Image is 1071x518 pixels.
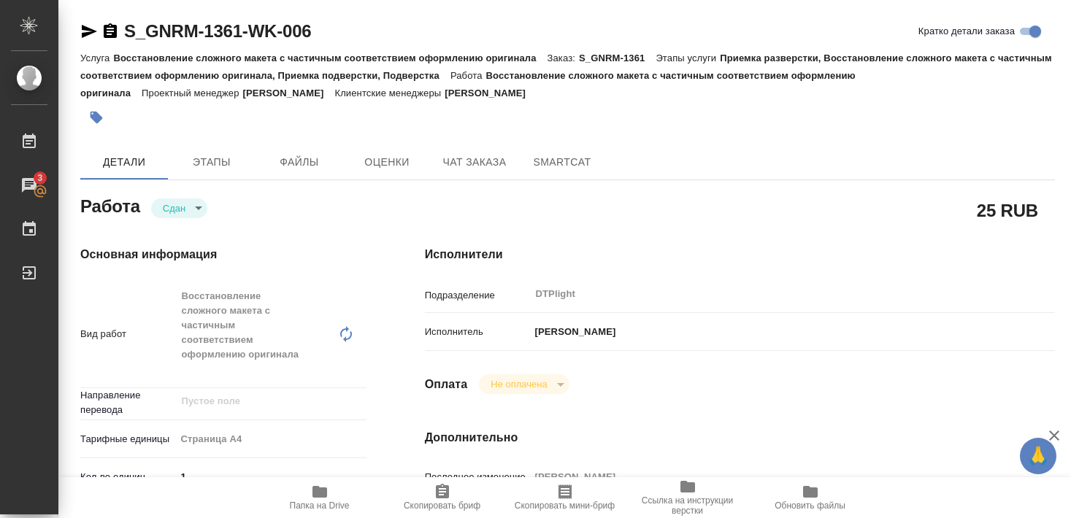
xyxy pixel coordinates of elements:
p: Восстановление сложного макета с частичным соответствием оформлению оригинала [113,53,547,63]
button: Не оплачена [486,378,551,390]
p: Тарифные единицы [80,432,176,447]
p: Услуга [80,53,113,63]
h4: Дополнительно [425,429,1055,447]
span: Этапы [177,153,247,171]
button: Скопировать ссылку для ЯМессенджера [80,23,98,40]
p: Подразделение [425,288,530,303]
span: Скопировать бриф [404,500,480,511]
p: Этапы услуги [656,53,720,63]
p: Работа [450,70,486,81]
input: ✎ Введи что-нибудь [176,466,366,487]
div: Сдан [479,374,569,394]
span: Скопировать мини-бриф [515,500,615,511]
button: 🙏 [1020,438,1056,474]
span: SmartCat [527,153,597,171]
a: S_GNRM-1361-WK-006 [124,21,311,41]
h4: Оплата [425,376,468,393]
span: Обновить файлы [775,500,845,511]
span: 🙏 [1026,441,1051,471]
p: [PERSON_NAME] [243,88,335,98]
h2: Работа [80,192,140,218]
span: Детали [89,153,159,171]
p: Клиентские менеджеры [334,88,445,98]
span: Ссылка на инструкции верстки [635,495,740,516]
button: Скопировать ссылку [101,23,119,40]
p: Вид работ [80,327,176,341]
p: [PERSON_NAME] [445,88,537,98]
span: Файлы [264,153,334,171]
span: Оценки [352,153,422,171]
p: S_GNRM-1361 [579,53,656,63]
p: Направление перевода [80,388,176,417]
a: 3 [4,167,55,204]
h4: Основная информация [80,246,366,263]
p: Проектный менеджер [142,88,242,98]
input: Пустое поле [180,393,332,410]
button: Сдан [158,202,190,214]
button: Скопировать бриф [381,477,504,518]
button: Добавить тэг [80,101,112,134]
p: Последнее изменение [425,470,530,484]
input: Пустое поле [530,466,1002,487]
span: 3 [28,171,51,185]
p: Заказ: [548,53,579,63]
span: Кратко детали заказа [918,24,1015,39]
h2: 25 RUB [977,198,1038,223]
h4: Исполнители [425,246,1055,263]
div: Сдан [151,198,207,218]
div: Страница А4 [176,427,366,452]
p: Кол-во единиц [80,470,176,484]
button: Ссылка на инструкции верстки [626,477,749,518]
button: Скопировать мини-бриф [504,477,626,518]
p: Исполнитель [425,325,530,339]
p: [PERSON_NAME] [530,325,616,339]
span: Чат заказа [439,153,510,171]
button: Обновить файлы [749,477,872,518]
button: Папка на Drive [258,477,381,518]
span: Папка на Drive [290,500,350,511]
